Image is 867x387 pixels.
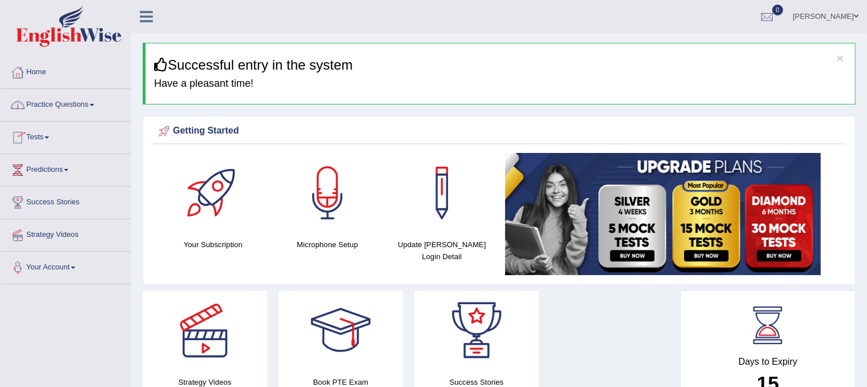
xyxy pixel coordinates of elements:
[693,357,842,367] h4: Days to Expiry
[154,58,846,72] h3: Successful entry in the system
[156,123,842,140] div: Getting Started
[505,153,821,275] img: small5.jpg
[1,187,131,215] a: Success Stories
[1,89,131,118] a: Practice Questions
[154,78,846,90] h4: Have a pleasant time!
[1,252,131,280] a: Your Account
[162,239,265,251] h4: Your Subscription
[837,52,844,64] button: ×
[772,5,784,15] span: 0
[390,239,494,263] h4: Update [PERSON_NAME] Login Detail
[1,154,131,183] a: Predictions
[1,122,131,150] a: Tests
[276,239,380,251] h4: Microphone Setup
[1,57,131,85] a: Home
[1,219,131,248] a: Strategy Videos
